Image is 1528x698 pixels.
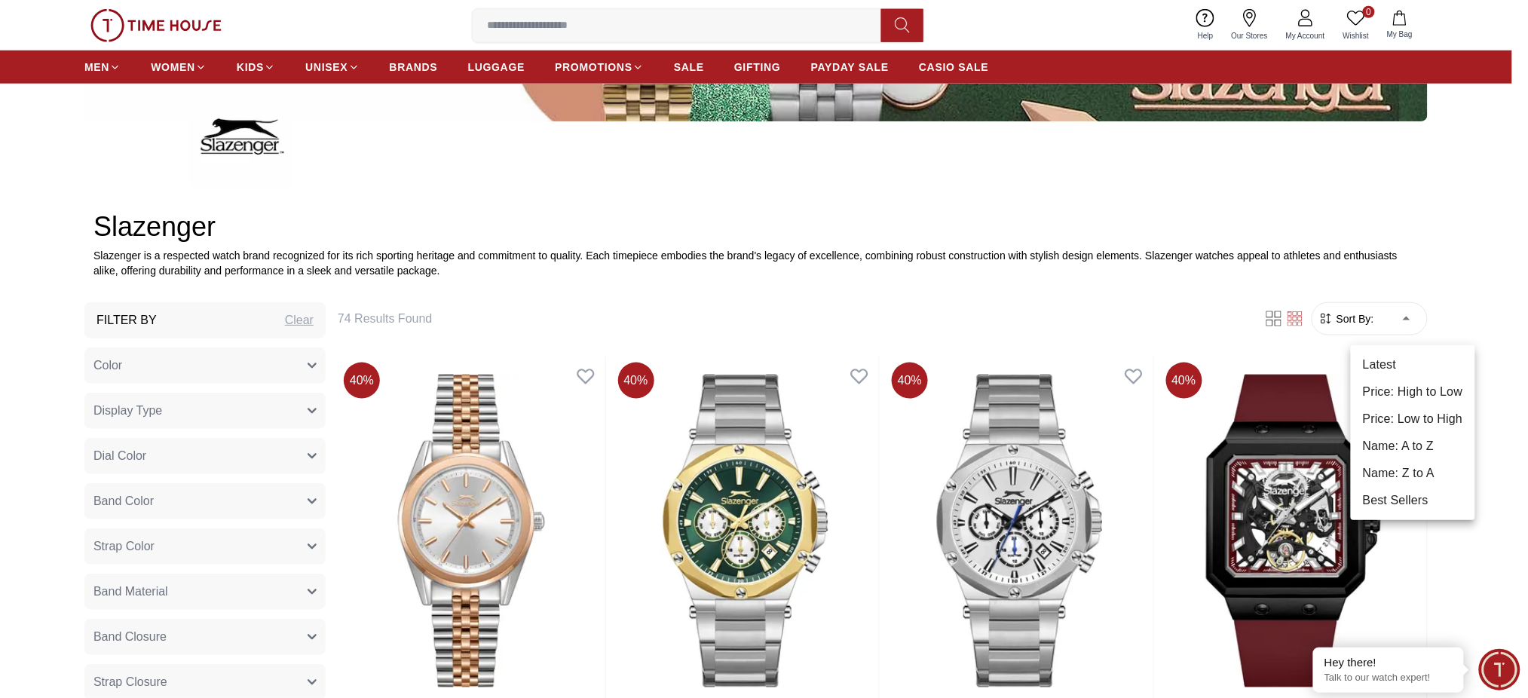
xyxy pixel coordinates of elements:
li: Name: A to Z [1351,433,1475,460]
li: Best Sellers [1351,487,1475,514]
li: Price: High to Low [1351,378,1475,406]
li: Price: Low to High [1351,406,1475,433]
div: Hey there! [1324,655,1453,670]
li: Name: Z to A [1351,460,1475,487]
p: Talk to our watch expert! [1324,672,1453,684]
div: Chat Widget [1479,649,1520,690]
li: Latest [1351,351,1475,378]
